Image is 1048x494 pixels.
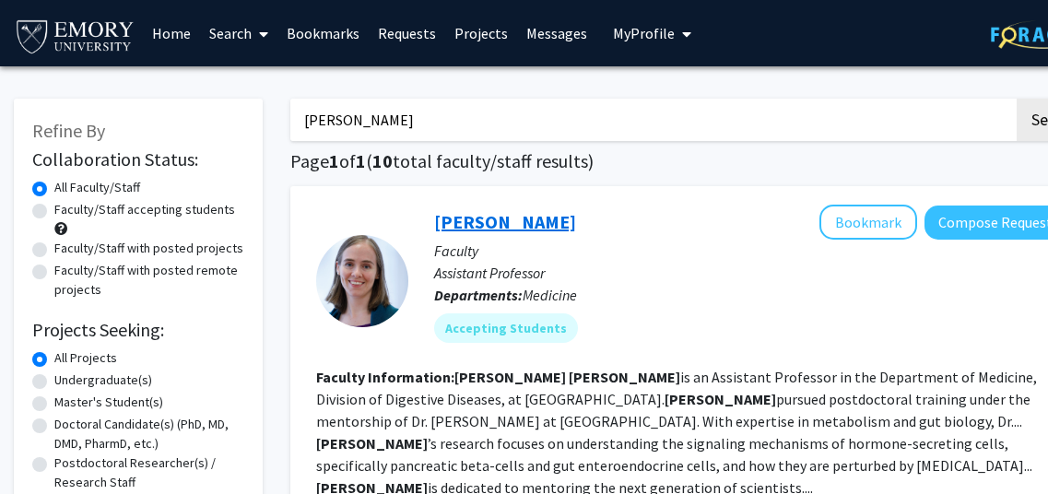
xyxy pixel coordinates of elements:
a: Projects [445,1,517,65]
span: Refine By [32,119,105,142]
img: Emory University Logo [14,15,136,56]
label: All Faculty/Staff [54,178,140,197]
iframe: Chat [14,411,78,480]
a: Requests [369,1,445,65]
a: Messages [517,1,596,65]
label: Postdoctoral Researcher(s) / Research Staff [54,453,244,492]
mat-chip: Accepting Students [434,313,578,343]
b: [PERSON_NAME] [454,368,566,386]
input: Search Keywords [290,99,1014,141]
label: Faculty/Staff accepting students [54,200,235,219]
label: Doctoral Candidate(s) (PhD, MD, DMD, PharmD, etc.) [54,415,244,453]
b: [PERSON_NAME] [316,434,428,453]
a: Bookmarks [277,1,369,65]
span: My Profile [613,24,675,42]
a: Home [143,1,200,65]
span: 1 [356,149,366,172]
b: Departments: [434,286,523,304]
span: 1 [329,149,339,172]
label: Master's Student(s) [54,393,163,412]
a: [PERSON_NAME] [434,210,576,233]
h2: Projects Seeking: [32,319,244,341]
label: All Projects [54,348,117,368]
h2: Collaboration Status: [32,148,244,171]
span: 10 [372,149,393,172]
b: Faculty Information: [316,368,454,386]
a: Search [200,1,277,65]
button: Add Wendy McKimpson to Bookmarks [819,205,917,240]
label: Faculty/Staff with posted projects [54,239,243,258]
b: [PERSON_NAME] [665,390,776,408]
b: [PERSON_NAME] [569,368,680,386]
span: Medicine [523,286,577,304]
label: Undergraduate(s) [54,370,152,390]
label: Faculty/Staff with posted remote projects [54,261,244,300]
